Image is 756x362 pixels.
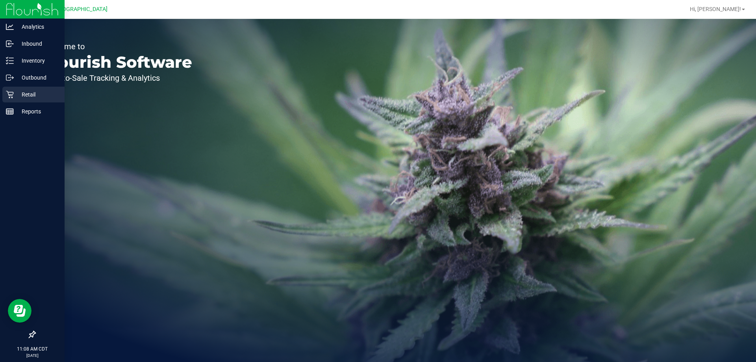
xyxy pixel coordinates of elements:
[6,91,14,98] inline-svg: Retail
[4,353,61,358] p: [DATE]
[43,43,192,50] p: Welcome to
[14,73,61,82] p: Outbound
[6,108,14,115] inline-svg: Reports
[6,57,14,65] inline-svg: Inventory
[4,345,61,353] p: 11:08 AM CDT
[14,90,61,99] p: Retail
[54,6,107,13] span: [GEOGRAPHIC_DATA]
[6,40,14,48] inline-svg: Inbound
[8,299,31,323] iframe: Resource center
[14,39,61,48] p: Inbound
[6,74,14,82] inline-svg: Outbound
[14,22,61,32] p: Analytics
[6,23,14,31] inline-svg: Analytics
[43,74,192,82] p: Seed-to-Sale Tracking & Analytics
[43,54,192,70] p: Flourish Software
[14,107,61,116] p: Reports
[14,56,61,65] p: Inventory
[690,6,741,12] span: Hi, [PERSON_NAME]!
